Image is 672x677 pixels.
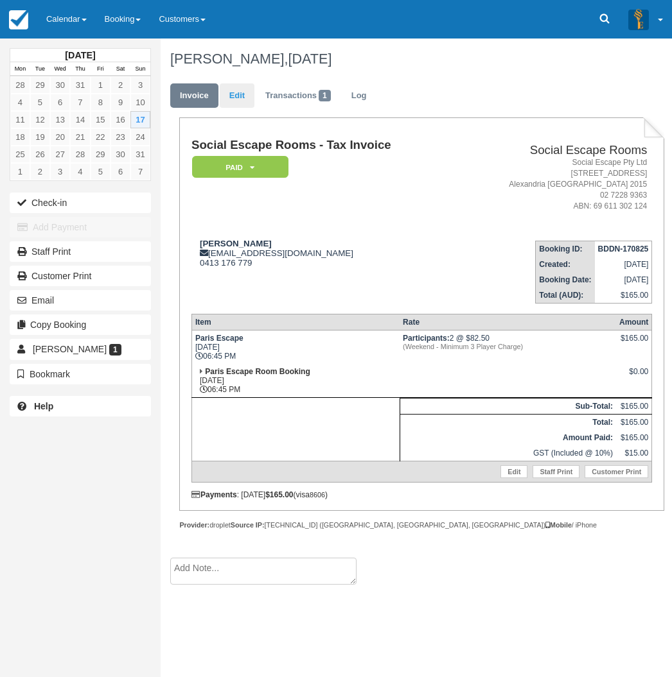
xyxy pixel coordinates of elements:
a: Staff Print [533,465,579,478]
th: Created: [536,257,595,272]
b: Help [34,401,53,411]
a: 7 [70,94,90,111]
button: Copy Booking [10,314,151,335]
div: $0.00 [619,367,648,386]
a: Transactions1 [256,83,340,108]
th: Sun [130,62,150,76]
strong: Payments [191,490,237,499]
a: 29 [91,146,111,163]
a: 31 [70,76,90,94]
strong: Participants [403,334,450,343]
a: 12 [30,111,50,128]
td: [DATE] 06:45 PM [191,330,400,364]
th: Total (AUD): [536,287,595,304]
h2: Social Escape Rooms [461,144,647,157]
strong: Mobile [545,521,572,529]
td: GST (Included @ 10%) [400,445,616,461]
a: 6 [50,94,70,111]
a: 5 [30,94,50,111]
small: 8606 [310,491,325,499]
a: 28 [70,146,90,163]
a: 27 [50,146,70,163]
div: $165.00 [619,334,648,353]
button: Add Payment [10,217,151,237]
td: $165.00 [616,414,652,430]
th: Thu [70,62,90,76]
span: [DATE] [288,51,332,67]
a: 3 [130,76,150,94]
th: Item [191,314,400,330]
td: 2 @ $82.50 [400,330,616,364]
a: Help [10,396,151,416]
a: 13 [50,111,70,128]
a: 4 [10,94,30,111]
a: 5 [91,163,111,180]
a: 3 [50,163,70,180]
a: Staff Print [10,241,151,262]
a: 16 [111,111,130,128]
th: Booking ID: [536,241,595,257]
a: Log [342,83,376,108]
a: Edit [220,83,254,108]
a: 1 [91,76,111,94]
div: droplet [TECHNICAL_ID] ([GEOGRAPHIC_DATA], [GEOGRAPHIC_DATA], [GEOGRAPHIC_DATA]) / iPhone [179,520,664,530]
td: $165.00 [616,430,652,445]
th: Fri [91,62,111,76]
a: 23 [111,128,130,146]
a: 29 [30,76,50,94]
address: Social Escape Pty Ltd [STREET_ADDRESS] Alexandria [GEOGRAPHIC_DATA] 2015 02 7228 9363 ABN: 69 611... [461,157,647,212]
img: A3 [628,9,649,30]
strong: Source IP: [231,521,265,529]
a: 24 [130,128,150,146]
img: checkfront-main-nav-mini-logo.png [9,10,28,30]
h1: Social Escape Rooms - Tax Invoice [191,139,455,152]
strong: Provider: [179,521,209,529]
a: 6 [111,163,130,180]
span: 1 [319,90,331,101]
a: [PERSON_NAME] 1 [10,339,151,359]
a: 11 [10,111,30,128]
a: 9 [111,94,130,111]
a: 28 [10,76,30,94]
span: [PERSON_NAME] [33,344,107,354]
th: Mon [10,62,30,76]
div: : [DATE] (visa ) [191,490,652,499]
th: Rate [400,314,616,330]
strong: [PERSON_NAME] [200,239,272,248]
a: Paid [191,155,284,179]
td: $165.00 [595,287,652,304]
a: 2 [111,76,130,94]
button: Check-in [10,193,151,213]
th: Wed [50,62,70,76]
a: 14 [70,111,90,128]
th: Booking Date: [536,272,595,287]
a: 1 [10,163,30,180]
button: Bookmark [10,364,151,384]
a: 31 [130,146,150,163]
a: 15 [91,111,111,128]
td: [DATE] 06:45 PM [191,364,400,398]
th: Total: [400,414,616,430]
a: 30 [111,146,130,163]
div: [EMAIL_ADDRESS][DOMAIN_NAME] 0413 176 779 [191,239,455,268]
a: 8 [91,94,111,111]
th: Amount [616,314,652,330]
a: 10 [130,94,150,111]
a: 7 [130,163,150,180]
a: 17 [130,111,150,128]
td: [DATE] [595,257,652,272]
a: 2 [30,163,50,180]
a: Invoice [170,83,218,108]
a: 20 [50,128,70,146]
strong: [DATE] [65,50,95,60]
a: 25 [10,146,30,163]
th: Sub-Total: [400,398,616,414]
em: (Weekend - Minimum 3 Player Charge) [403,343,613,350]
a: Customer Print [10,266,151,286]
a: 4 [70,163,90,180]
strong: Paris Escape Room Booking [205,367,310,376]
th: Amount Paid: [400,430,616,445]
th: Tue [30,62,50,76]
span: 1 [109,344,121,356]
th: Sat [111,62,130,76]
